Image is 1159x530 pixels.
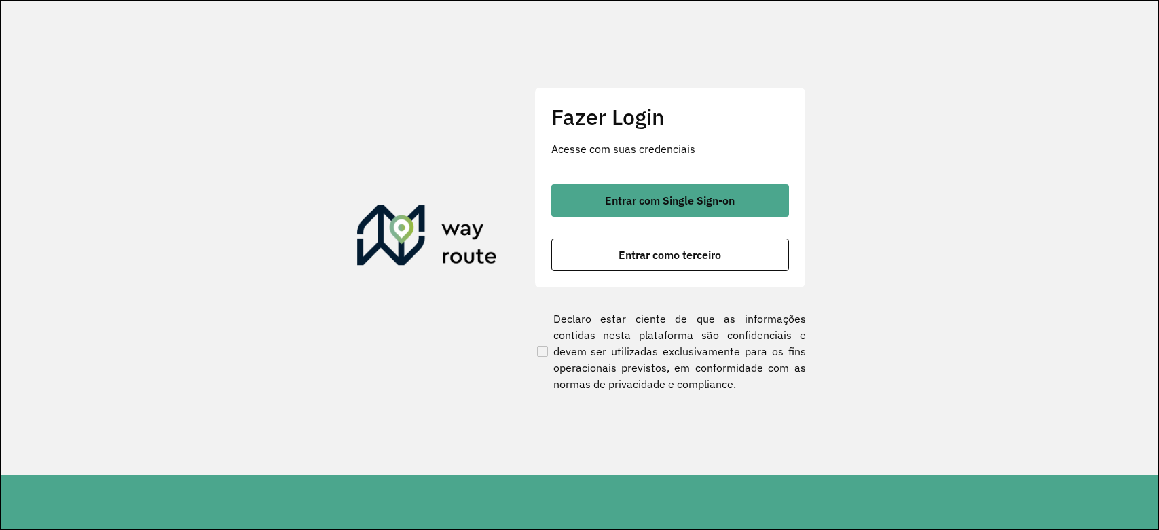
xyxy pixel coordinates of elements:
[551,104,789,130] h2: Fazer Login
[357,205,497,270] img: Roteirizador AmbevTech
[551,184,789,217] button: button
[551,141,789,157] p: Acesse com suas credenciais
[534,311,806,392] label: Declaro estar ciente de que as informações contidas nesta plataforma são confidenciais e devem se...
[551,238,789,271] button: button
[619,249,721,260] span: Entrar como terceiro
[605,195,735,206] span: Entrar com Single Sign-on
